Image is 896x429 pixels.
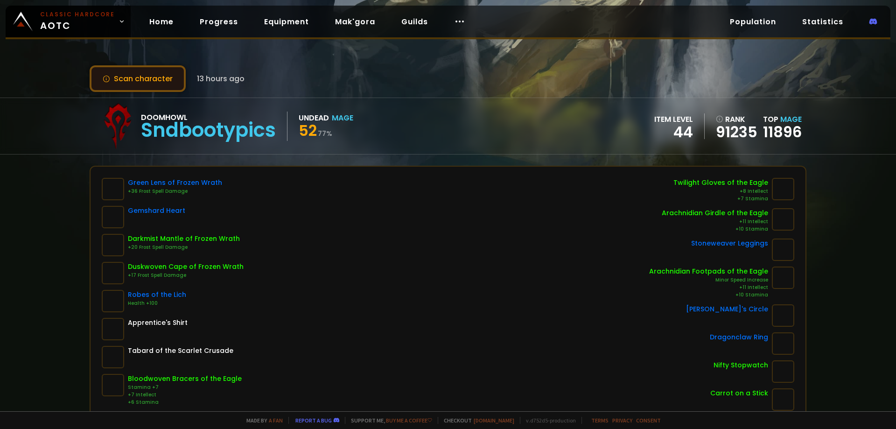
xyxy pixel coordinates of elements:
[192,12,245,31] a: Progress
[128,188,222,195] div: +36 Frost Spell Damage
[654,113,693,125] div: item level
[102,374,124,396] img: item-14260
[714,360,768,370] div: Nifty Stopwatch
[591,417,609,424] a: Terms
[269,417,283,424] a: a fan
[141,123,276,137] div: Sndbootypics
[102,178,124,200] img: item-10504
[686,304,768,314] div: [PERSON_NAME]'s Circle
[649,291,768,299] div: +10 Stamina
[438,417,514,424] span: Checkout
[128,290,186,300] div: Robes of the Lich
[654,125,693,139] div: 44
[90,65,186,92] button: Scan character
[128,374,242,384] div: Bloodwoven Bracers of the Eagle
[40,10,115,33] span: AOTC
[345,417,432,424] span: Support me,
[318,129,332,138] small: 77 %
[128,262,244,272] div: Duskwoven Cape of Frozen Wrath
[142,12,181,31] a: Home
[128,384,242,391] div: Stamina +7
[636,417,661,424] a: Consent
[6,6,131,37] a: Classic HardcoreAOTC
[299,120,317,141] span: 52
[102,262,124,284] img: item-10060
[662,225,768,233] div: +10 Stamina
[102,206,124,228] img: item-17707
[328,12,383,31] a: Mak'gora
[673,195,768,203] div: +7 Stamina
[772,360,794,383] img: item-2820
[780,114,802,125] span: Mage
[722,12,784,31] a: Population
[772,239,794,261] img: item-9407
[772,388,794,411] img: item-11122
[128,391,242,399] div: +7 Intellect
[128,399,242,406] div: +6 Stamina
[649,276,768,284] div: Minor Speed Increase
[763,121,802,142] a: 11896
[649,267,768,276] div: Arachnidian Footpads of the Eagle
[772,332,794,355] img: item-10710
[520,417,576,424] span: v. d752d5 - production
[662,208,768,218] div: Arachnidian Girdle of the Eagle
[662,218,768,225] div: +11 Intellect
[763,113,802,125] div: Top
[128,272,244,279] div: +17 Frost Spell Damage
[128,244,240,251] div: +20 Frost Spell Damage
[772,304,794,327] img: item-18586
[197,73,245,84] span: 13 hours ago
[102,290,124,312] img: item-10762
[299,112,329,124] div: Undead
[691,239,768,248] div: Stoneweaver Leggings
[102,318,124,340] img: item-6096
[474,417,514,424] a: [DOMAIN_NAME]
[128,300,186,307] div: Health +100
[386,417,432,424] a: Buy me a coffee
[394,12,435,31] a: Guilds
[716,113,757,125] div: rank
[673,178,768,188] div: Twilight Gloves of the Eagle
[332,112,353,124] div: Mage
[649,284,768,291] div: +11 Intellect
[710,388,768,398] div: Carrot on a Stick
[710,332,768,342] div: Dragonclaw Ring
[128,178,222,188] div: Green Lens of Frozen Wrath
[128,346,233,356] div: Tabard of the Scarlet Crusade
[257,12,316,31] a: Equipment
[673,188,768,195] div: +8 Intellect
[102,346,124,368] img: item-23192
[241,417,283,424] span: Made by
[128,206,185,216] div: Gemshard Heart
[716,125,757,139] a: 91235
[295,417,332,424] a: Report a bug
[128,234,240,244] div: Darkmist Mantle of Frozen Wrath
[772,178,794,200] img: item-7433
[40,10,115,19] small: Classic Hardcore
[128,318,188,328] div: Apprentice's Shirt
[795,12,851,31] a: Statistics
[612,417,632,424] a: Privacy
[141,112,276,123] div: Doomhowl
[772,267,794,289] img: item-14290
[772,208,794,231] img: item-14289
[102,234,124,256] img: item-14243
